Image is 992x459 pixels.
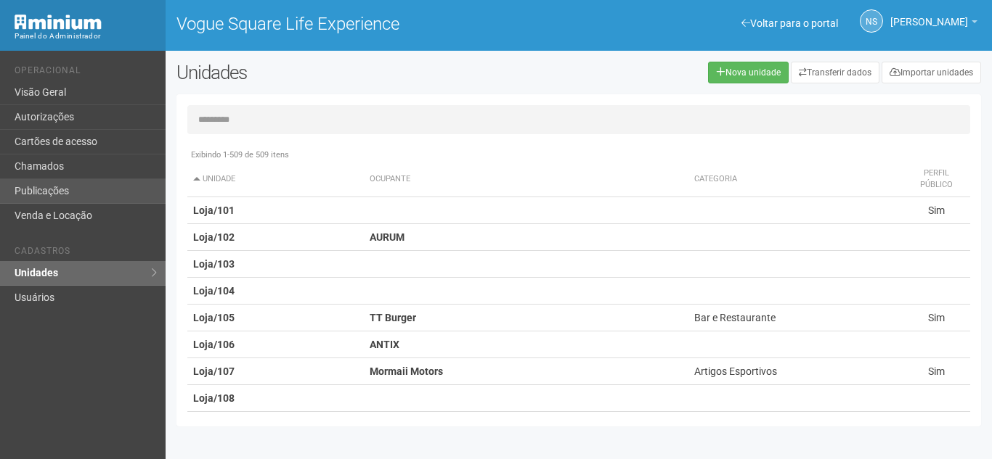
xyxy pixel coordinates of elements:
[193,258,235,270] strong: Loja/103
[370,312,416,323] strong: TT Burger
[193,339,235,350] strong: Loja/106
[708,62,789,83] a: Nova unidade
[890,18,977,30] a: [PERSON_NAME]
[193,392,235,404] strong: Loja/108
[791,62,879,83] a: Transferir dados
[15,15,102,30] img: Minium
[741,17,838,29] a: Voltar para o portal
[882,62,981,83] a: Importar unidades
[928,204,945,216] span: Sim
[928,365,945,377] span: Sim
[860,9,883,33] a: NS
[187,149,970,162] div: Exibindo 1-509 de 509 itens
[15,246,155,261] li: Cadastros
[370,339,399,350] strong: ANTIX
[890,2,968,28] span: Nicolle Silva
[370,365,443,377] strong: Mormaii Motors
[193,285,235,297] strong: Loja/104
[688,305,903,331] td: Bar e Restaurante
[15,30,155,43] div: Painel do Administrador
[15,65,155,80] li: Operacional
[364,162,688,197] th: Ocupante: activate to sort column ascending
[903,162,970,197] th: Perfil público: activate to sort column ascending
[370,231,404,243] strong: AURUM
[928,312,945,323] span: Sim
[176,62,499,83] h2: Unidades
[193,365,235,377] strong: Loja/107
[187,162,365,197] th: Unidade: activate to sort column descending
[688,162,903,197] th: Categoria: activate to sort column ascending
[193,204,235,216] strong: Loja/101
[688,358,903,385] td: Artigos Esportivos
[193,312,235,323] strong: Loja/105
[193,231,235,243] strong: Loja/102
[176,15,568,33] h1: Vogue Square Life Experience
